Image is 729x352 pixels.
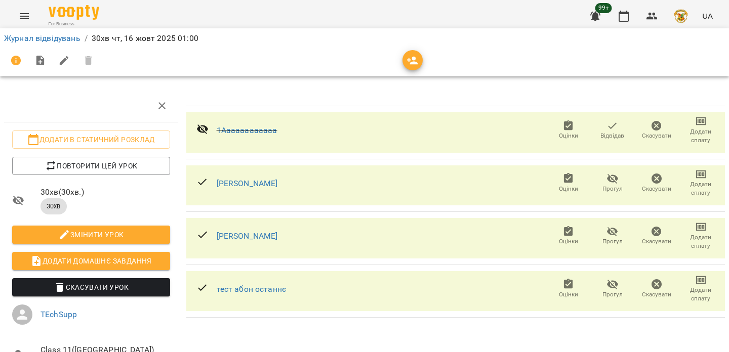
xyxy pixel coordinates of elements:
[12,4,36,28] button: Menu
[559,185,578,193] span: Оцінки
[12,252,170,270] button: Додати домашнє завдання
[602,185,623,193] span: Прогул
[92,32,198,45] p: 30хв чт, 16 жовт 2025 01:00
[559,290,578,299] span: Оцінки
[20,229,162,241] span: Змінити урок
[635,275,679,303] button: Скасувати
[679,169,723,197] button: Додати сплату
[679,116,723,145] button: Додати сплату
[642,185,671,193] span: Скасувати
[217,179,278,188] a: [PERSON_NAME]
[685,233,717,250] span: Додати сплату
[49,5,99,20] img: Voopty Logo
[4,33,80,43] a: Журнал відвідувань
[40,186,170,198] span: 30хв ( 30 хв. )
[595,3,612,13] span: 99+
[702,11,713,21] span: UA
[642,290,671,299] span: Скасувати
[40,310,77,319] a: TEchSupp
[685,286,717,303] span: Додати сплату
[590,275,634,303] button: Прогул
[40,202,67,211] span: 30хв
[12,278,170,296] button: Скасувати Урок
[590,222,634,250] button: Прогул
[20,281,162,293] span: Скасувати Урок
[685,180,717,197] span: Додати сплату
[602,237,623,246] span: Прогул
[685,127,717,145] span: Додати сплату
[642,131,671,140] span: Скасувати
[602,290,623,299] span: Прогул
[679,275,723,303] button: Додати сплату
[217,284,287,294] a: тест абон останнє
[4,32,725,45] nav: breadcrumb
[546,116,590,145] button: Оцінки
[674,9,688,23] img: e4fadf5fdc8e1f4c6887bfc6431a60f1.png
[20,160,162,172] span: Повторити цей урок
[635,116,679,145] button: Скасувати
[546,169,590,197] button: Оцінки
[20,255,162,267] span: Додати домашнє завдання
[20,134,162,146] span: Додати в статичний розклад
[698,7,717,25] button: UA
[12,226,170,244] button: Змінити урок
[600,131,624,140] span: Відвідав
[85,32,88,45] li: /
[546,275,590,303] button: Оцінки
[559,131,578,140] span: Оцінки
[559,237,578,246] span: Оцінки
[12,130,170,149] button: Додати в статичний розклад
[642,237,671,246] span: Скасувати
[12,157,170,175] button: Повторити цей урок
[590,116,634,145] button: Відвідав
[635,222,679,250] button: Скасувати
[546,222,590,250] button: Оцінки
[49,21,99,27] span: For Business
[217,125,277,135] a: 1Aaaaaaaaaaaa
[679,222,723,250] button: Додати сплату
[635,169,679,197] button: Скасувати
[590,169,634,197] button: Прогул
[217,231,278,241] a: [PERSON_NAME]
